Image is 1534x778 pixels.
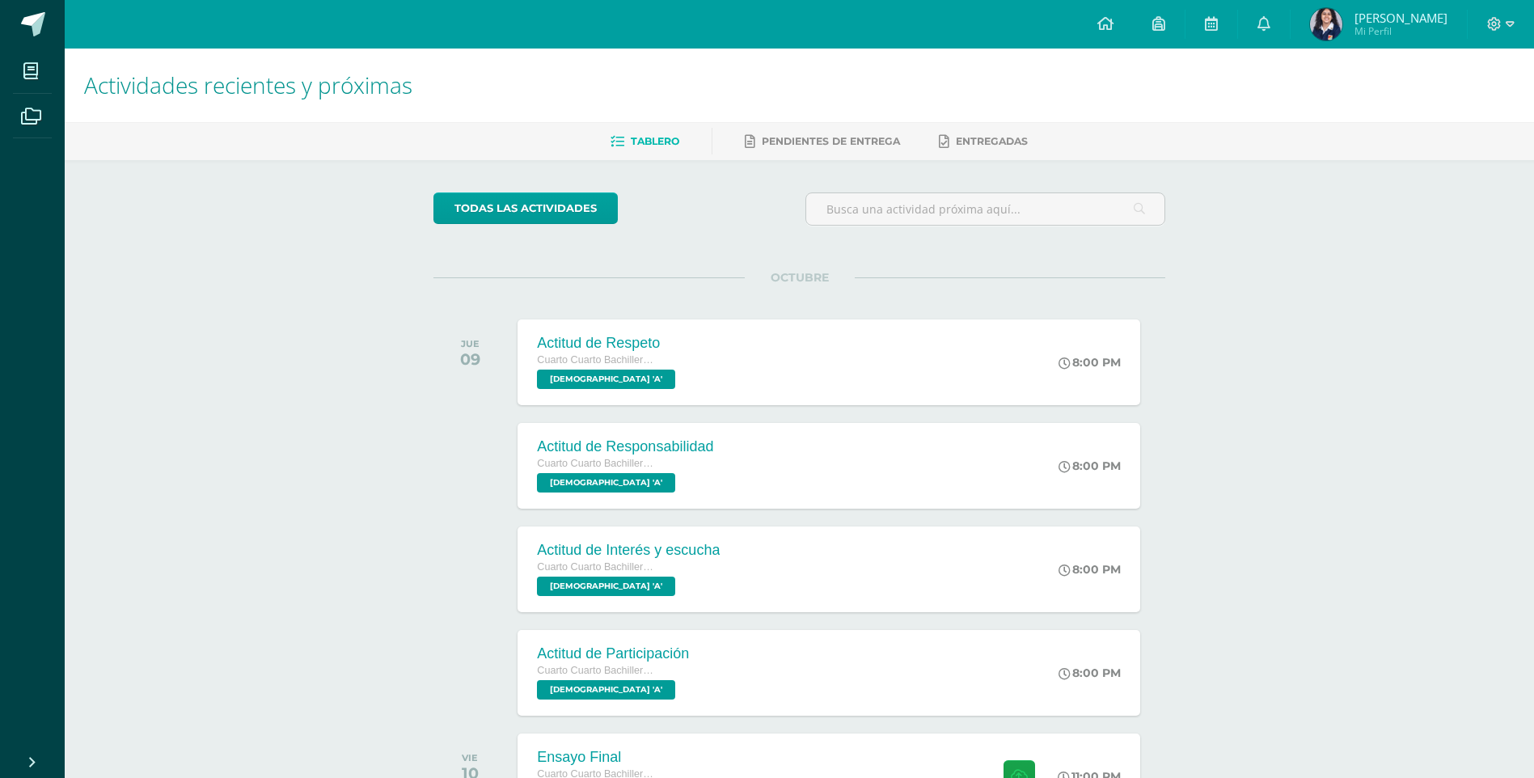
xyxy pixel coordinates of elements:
div: Actitud de Respeto [537,335,679,352]
a: Tablero [611,129,679,154]
div: JUE [460,338,480,349]
a: todas las Actividades [433,192,618,224]
a: Entregadas [939,129,1028,154]
div: 09 [460,349,480,369]
div: 8:00 PM [1059,355,1121,370]
div: 8:00 PM [1059,666,1121,680]
div: VIE [462,752,479,763]
div: Ensayo Final [537,749,658,766]
a: Pendientes de entrega [745,129,900,154]
span: Cuarto Cuarto Bachillerato en Ciencias y Letras con Orientación en Computación [537,354,658,366]
span: Cuarto Cuarto Bachillerato en Ciencias y Letras con Orientación en Computación [537,561,658,573]
div: Actitud de Interés y escucha [537,542,720,559]
span: OCTUBRE [745,270,855,285]
span: Evangelización 'A' [537,370,675,389]
span: Mi Perfil [1354,24,1447,38]
span: Actividades recientes y próximas [84,70,412,100]
div: 8:00 PM [1059,562,1121,577]
span: Entregadas [956,135,1028,147]
span: [PERSON_NAME] [1354,10,1447,26]
div: Actitud de Responsabilidad [537,438,713,455]
span: Cuarto Cuarto Bachillerato en Ciencias y Letras con Orientación en Computación [537,665,658,676]
div: Actitud de Participación [537,645,689,662]
span: Cuarto Cuarto Bachillerato en Ciencias y Letras con Orientación en Computación [537,458,658,469]
span: Tablero [631,135,679,147]
span: Evangelización 'A' [537,680,675,700]
img: bcdf3a09da90e537c75f1ccf4fe8fad0.png [1310,8,1342,40]
span: Pendientes de entrega [762,135,900,147]
span: Evangelización 'A' [537,473,675,493]
div: 8:00 PM [1059,459,1121,473]
span: Evangelización 'A' [537,577,675,596]
input: Busca una actividad próxima aquí... [806,193,1164,225]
